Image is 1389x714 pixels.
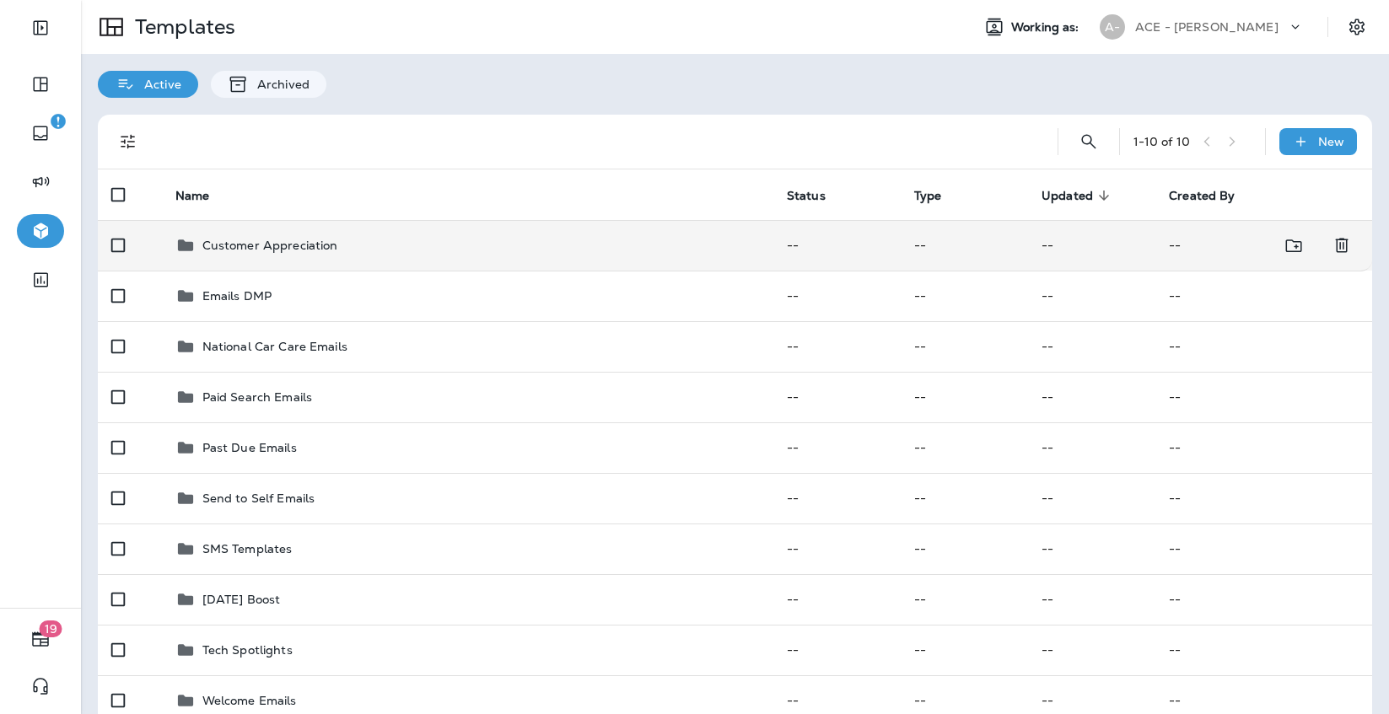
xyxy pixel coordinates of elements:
[1155,271,1372,321] td: --
[1325,228,1359,263] button: Delete
[773,422,901,473] td: --
[1100,14,1125,40] div: A-
[1155,473,1372,523] td: --
[249,78,310,91] p: Archived
[1277,228,1311,263] button: Move to folder
[1169,188,1257,203] span: Created By
[175,188,232,203] span: Name
[1072,125,1106,158] button: Search Templates
[202,643,293,657] p: Tech Spotlights
[1155,321,1372,372] td: --
[773,574,901,625] td: --
[901,523,1028,574] td: --
[773,321,901,372] td: --
[1011,20,1083,35] span: Working as:
[901,271,1028,321] td: --
[111,125,145,158] button: Filters
[773,473,901,523] td: --
[17,11,64,45] button: Expand Sidebar
[787,188,848,203] span: Status
[1155,574,1372,625] td: --
[901,372,1028,422] td: --
[1155,220,1308,271] td: --
[202,593,281,606] p: [DATE] Boost
[202,441,297,454] p: Past Due Emails
[1155,523,1372,574] td: --
[1028,422,1155,473] td: --
[773,372,901,422] td: --
[1028,625,1155,675] td: --
[1028,372,1155,422] td: --
[1318,135,1344,148] p: New
[773,271,901,321] td: --
[202,491,315,505] p: Send to Self Emails
[901,422,1028,473] td: --
[1042,189,1093,203] span: Updated
[1169,189,1235,203] span: Created By
[1028,321,1155,372] td: --
[901,574,1028,625] td: --
[1155,422,1372,473] td: --
[1028,220,1155,271] td: --
[773,220,901,271] td: --
[1133,135,1190,148] div: 1 - 10 of 10
[202,289,272,303] p: Emails DMP
[136,78,181,91] p: Active
[202,390,313,404] p: Paid Search Emails
[914,188,964,203] span: Type
[175,189,210,203] span: Name
[901,220,1028,271] td: --
[1028,473,1155,523] td: --
[773,625,901,675] td: --
[1135,20,1279,34] p: ACE - [PERSON_NAME]
[128,14,235,40] p: Templates
[1028,271,1155,321] td: --
[40,620,62,637] span: 19
[202,340,347,353] p: National Car Care Emails
[901,321,1028,372] td: --
[914,189,942,203] span: Type
[787,189,826,203] span: Status
[1042,188,1115,203] span: Updated
[1028,574,1155,625] td: --
[202,694,297,707] p: Welcome Emails
[1155,372,1372,422] td: --
[901,473,1028,523] td: --
[17,622,64,656] button: 19
[202,542,293,556] p: SMS Templates
[1155,625,1372,675] td: --
[773,523,901,574] td: --
[901,625,1028,675] td: --
[1028,523,1155,574] td: --
[202,239,338,252] p: Customer Appreciation
[1342,12,1372,42] button: Settings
